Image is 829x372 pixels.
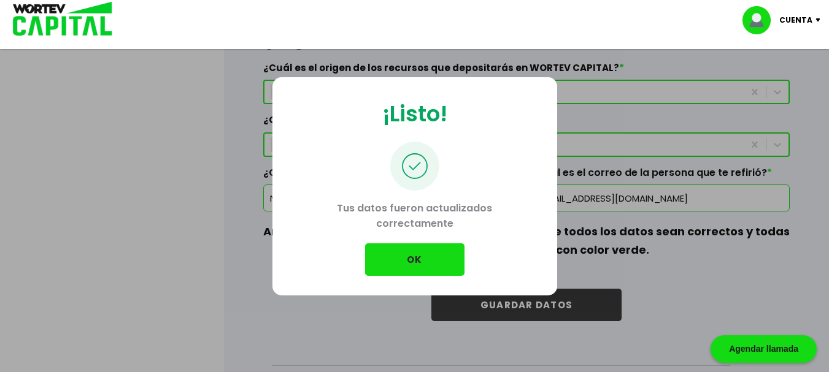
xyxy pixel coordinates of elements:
button: OK [365,243,465,276]
img: palomita [390,142,439,191]
p: Tus datos fueron actualizados correctamente [292,191,538,243]
p: ¡Listo! [382,97,447,131]
img: icon-down [812,18,829,22]
img: profile-image [742,6,779,34]
div: Agendar llamada [711,335,817,363]
p: Cuenta [779,11,812,29]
